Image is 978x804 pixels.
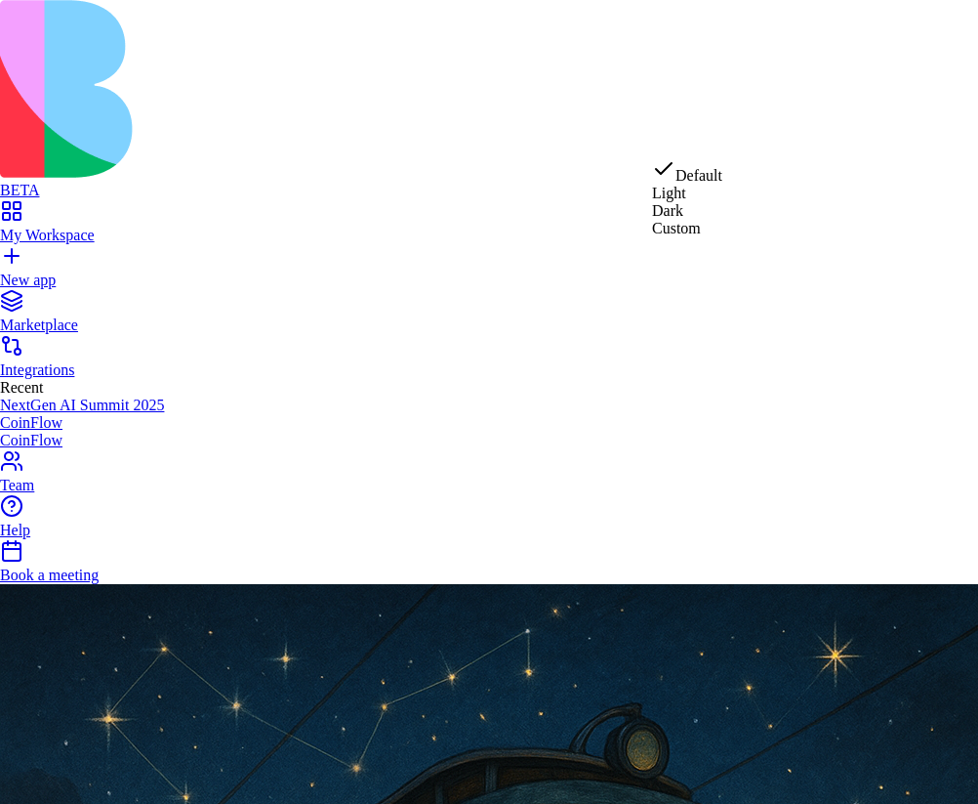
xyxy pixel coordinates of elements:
[16,16,181,47] h1: Urban Threads
[16,144,121,165] div: New Collection
[652,185,686,201] span: Light
[652,202,683,219] span: Dark
[675,167,722,184] span: Default
[652,220,701,236] span: Custom
[181,12,265,51] button: Sign Out
[281,12,320,51] button: 3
